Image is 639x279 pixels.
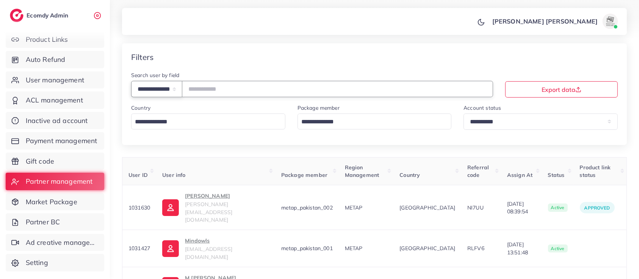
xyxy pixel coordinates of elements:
[281,204,333,211] span: metap_pakistan_002
[507,200,536,216] span: [DATE] 08:39:54
[26,95,83,105] span: ACL management
[131,113,285,129] div: Search for option
[162,240,179,257] img: ic-user-info.36bf1079.svg
[128,204,150,211] span: 1031630
[10,9,23,22] img: logo
[507,241,536,256] span: [DATE] 13:51:48
[298,104,340,112] label: Package member
[185,201,232,223] span: [PERSON_NAME][EMAIL_ADDRESS][DOMAIN_NAME]
[399,204,455,211] span: [GEOGRAPHIC_DATA]
[399,172,420,178] span: Country
[6,132,104,150] a: Payment management
[162,191,269,224] a: [PERSON_NAME][PERSON_NAME][EMAIL_ADDRESS][DOMAIN_NAME]
[26,258,48,268] span: Setting
[131,104,150,112] label: Country
[26,136,97,146] span: Payment management
[345,245,363,252] span: METAP
[580,164,611,178] span: Product link status
[185,191,269,200] p: [PERSON_NAME]
[488,14,621,29] a: [PERSON_NAME] [PERSON_NAME]avatar
[131,71,179,79] label: Search user by field
[26,197,77,207] span: Market Package
[10,9,70,22] a: logoEcomdy Admin
[298,113,452,129] div: Search for option
[6,254,104,271] a: Setting
[26,35,68,44] span: Product Links
[6,234,104,251] a: Ad creative management
[6,71,104,89] a: User management
[467,245,484,252] span: RLFV6
[6,153,104,170] a: Gift code
[467,164,489,178] span: Referral code
[185,236,269,245] p: Mindowls
[345,204,363,211] span: METAP
[26,116,88,126] span: Inactive ad account
[6,91,104,109] a: ACL management
[128,172,148,178] span: User ID
[6,213,104,231] a: Partner BC
[492,17,598,26] p: [PERSON_NAME] [PERSON_NAME]
[6,112,104,129] a: Inactive ad account
[26,55,66,65] span: Auto Refund
[6,173,104,190] a: Partner management
[507,172,532,178] span: Assign At
[162,172,185,178] span: User info
[26,156,54,166] span: Gift code
[584,205,610,211] span: Approved
[548,203,568,212] span: active
[281,245,333,252] span: metap_pakistan_001
[128,245,150,252] span: 1031427
[399,244,455,252] span: [GEOGRAPHIC_DATA]
[6,51,104,68] a: Auto Refund
[185,246,232,260] span: [EMAIL_ADDRESS][DOMAIN_NAME]
[26,177,93,186] span: Partner management
[27,12,70,19] h2: Ecomdy Admin
[548,244,568,253] span: active
[345,164,379,178] span: Region Management
[162,199,179,216] img: ic-user-info.36bf1079.svg
[299,116,442,128] input: Search for option
[26,217,60,227] span: Partner BC
[542,87,581,93] span: Export data
[26,75,84,85] span: User management
[26,238,99,247] span: Ad creative management
[132,116,276,128] input: Search for option
[548,172,565,178] span: Status
[162,236,269,261] a: Mindowls[EMAIL_ADDRESS][DOMAIN_NAME]
[505,81,618,98] button: Export data
[464,104,501,112] label: Account status
[6,31,104,48] a: Product Links
[131,52,153,62] h4: Filters
[603,14,618,29] img: avatar
[467,204,484,211] span: NI7UU
[6,193,104,211] a: Market Package
[281,172,327,178] span: Package member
